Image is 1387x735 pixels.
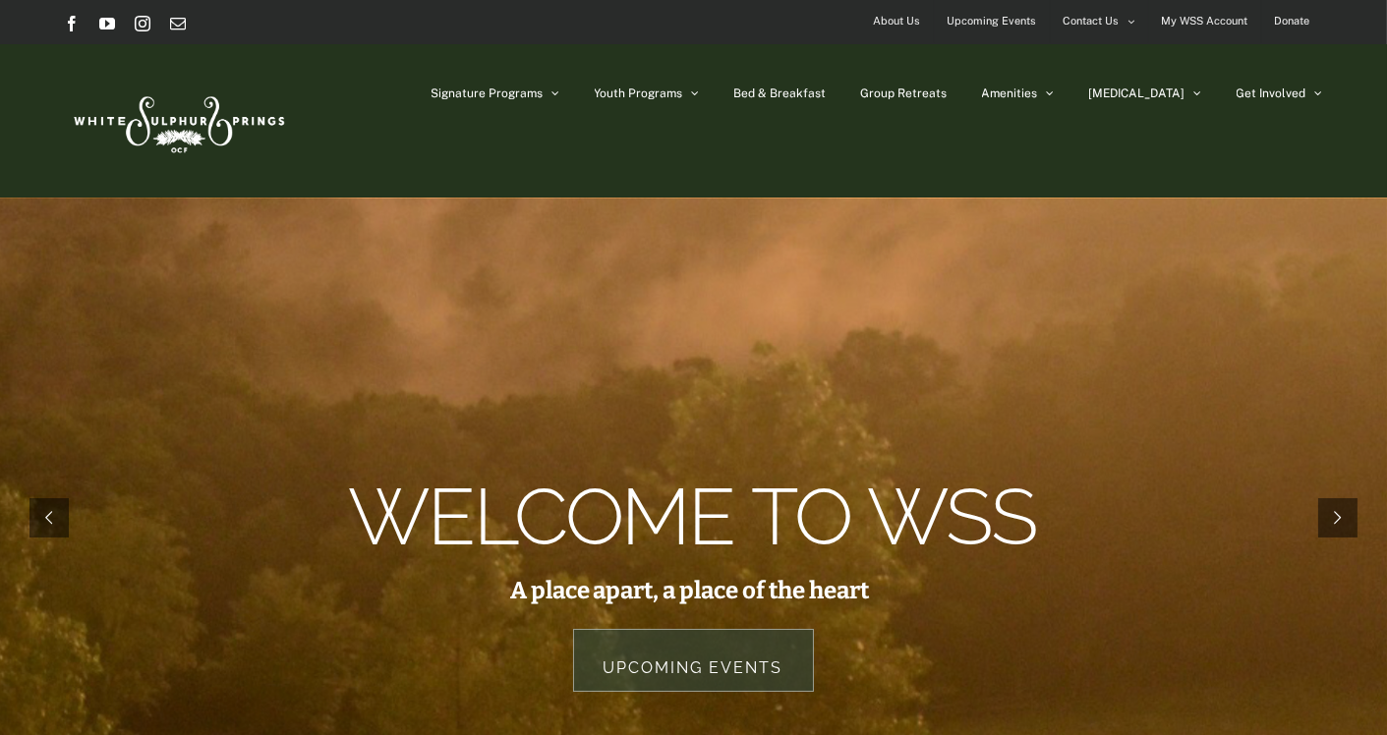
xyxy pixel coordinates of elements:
[982,44,1055,142] a: Amenities
[348,495,1037,539] rs-layer: Welcome to WSS
[432,87,544,99] span: Signature Programs
[1064,7,1120,35] span: Contact Us
[1275,7,1310,35] span: Donate
[1237,87,1306,99] span: Get Involved
[1237,44,1323,142] a: Get Involved
[734,44,827,142] a: Bed & Breakfast
[874,7,921,35] span: About Us
[1089,87,1185,99] span: [MEDICAL_DATA]
[734,87,827,99] span: Bed & Breakfast
[1162,7,1248,35] span: My WSS Account
[861,87,948,99] span: Group Retreats
[432,44,1323,142] nav: Main Menu
[595,87,683,99] span: Youth Programs
[595,44,700,142] a: Youth Programs
[1089,44,1202,142] a: [MEDICAL_DATA]
[510,580,870,601] rs-layer: A place apart, a place of the heart
[65,75,291,167] img: White Sulphur Springs Logo
[432,44,560,142] a: Signature Programs
[982,87,1038,99] span: Amenities
[861,44,948,142] a: Group Retreats
[948,7,1037,35] span: Upcoming Events
[573,629,814,692] a: Upcoming Events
